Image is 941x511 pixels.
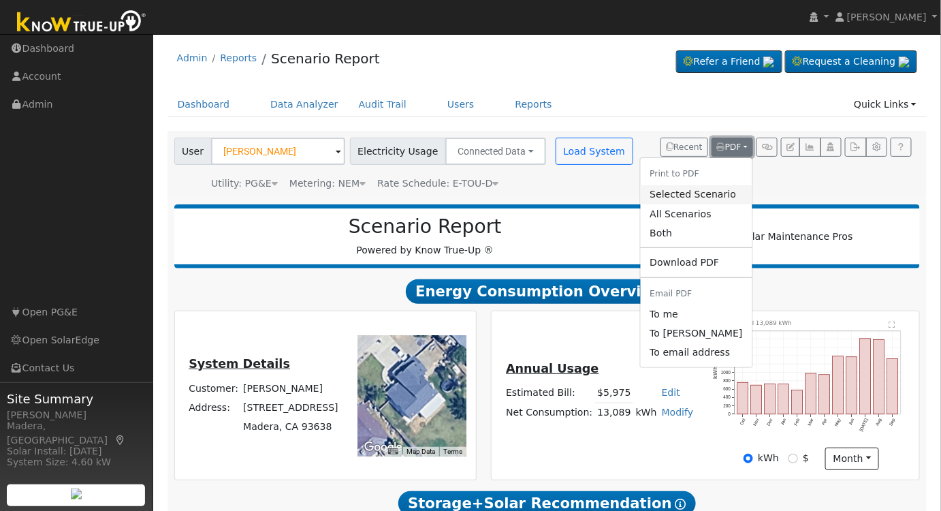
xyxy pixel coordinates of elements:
text: 200 [723,403,731,408]
text: Jan [780,418,787,427]
td: Estimated Bill: [504,384,595,403]
text: 600 [723,387,731,392]
label: kWh [758,451,779,465]
a: Request a Cleaning [785,50,917,74]
li: Email PDF [640,283,752,305]
td: 13,089 [595,403,633,422]
div: Utility: PG&E [211,176,278,191]
img: retrieve [899,57,910,67]
a: Reports [505,92,562,117]
rect: onclick="" [860,339,871,414]
span: Site Summary [7,390,146,408]
a: Scenario Report [271,50,380,67]
u: Annual Usage [506,362,599,375]
span: User [174,138,212,165]
div: System Size: 4.60 kW [7,455,146,469]
a: Refer a Friend [676,50,782,74]
button: Edit User [781,138,800,157]
img: Know True-Up [10,7,153,38]
text: Oct [739,418,746,426]
a: Download PDF [640,253,752,272]
text: 0 [729,412,731,416]
rect: onclick="" [792,390,803,414]
button: Recent [660,138,708,157]
button: month [825,448,879,471]
a: Map [114,435,127,446]
span: Alias: HETOUD [377,178,498,189]
rect: onclick="" [806,373,816,414]
td: Address: [187,398,241,417]
button: Export Interval Data [845,138,866,157]
a: All Scenarios [640,204,752,223]
text: Nov [752,418,761,427]
a: Open this area in Google Maps (opens a new window) [361,439,406,456]
rect: onclick="" [833,356,844,414]
a: Modify [662,407,694,418]
button: Login As [820,138,842,157]
label: $ [803,451,809,465]
a: Users [437,92,485,117]
td: kWh [633,403,659,422]
a: Data Analyzer [260,92,349,117]
img: retrieve [71,489,82,499]
text: 800 [723,378,731,383]
button: Keyboard shortcuts [388,447,398,456]
span: PDF [717,142,741,152]
text: Aug [875,418,883,427]
a: Quick Links [844,92,927,117]
a: To email address [640,343,752,362]
td: Customer: [187,379,241,398]
text: Pull 13,089 kWh [744,320,792,326]
td: [STREET_ADDRESS] [241,398,341,417]
text: Sep [889,418,897,427]
a: Audit Trail [349,92,417,117]
td: [PERSON_NAME] [241,379,341,398]
button: Connected Data [445,138,546,165]
button: Load System [556,138,633,165]
h2: Scenario Report [188,215,662,238]
a: Terms (opens in new tab) [443,448,462,455]
rect: onclick="" [778,384,789,414]
i: Show Help [675,499,686,510]
a: Selected Scenario [640,185,752,204]
span: [PERSON_NAME] [847,12,927,22]
a: Reports [220,52,257,63]
rect: onclick="" [874,340,884,415]
button: Map Data [406,447,435,456]
img: retrieve [763,57,774,67]
text: May [834,418,843,428]
text: Apr [821,418,829,427]
text: 1000 [721,370,731,375]
a: Dashboard [168,92,240,117]
td: Net Consumption: [504,403,595,422]
button: Generate Report Link [756,138,778,157]
rect: onclick="" [819,375,830,414]
div: Solar Install: [DATE] [7,444,146,459]
button: Multi-Series Graph [799,138,820,157]
span: Energy Consumption Overview [406,279,688,304]
td: $5,975 [595,384,633,403]
div: Metering: NEM [289,176,366,191]
a: Edit [662,387,680,398]
img: Google [361,439,406,456]
button: Settings [866,138,887,157]
div: Madera, [GEOGRAPHIC_DATA] [7,419,146,448]
li: Print to PDF [640,163,752,185]
rect: onclick="" [751,386,762,415]
a: robbie@solarnegotiators.com [640,305,752,324]
a: Help Link [891,138,912,157]
text:  [889,322,895,328]
text: kWh [712,367,718,380]
input: Select a User [211,138,345,165]
div: [PERSON_NAME] [7,408,146,422]
a: kinethacorona@gmail.com [640,324,752,343]
td: Madera, CA 93638 [241,417,341,436]
text: Feb [793,418,801,427]
text: Mar [807,418,814,427]
text: Dec [766,418,774,427]
div: Powered by Know True-Up ® [181,215,669,258]
button: PDF [712,138,753,157]
input: kWh [744,454,753,463]
rect: onclick="" [887,359,898,414]
rect: onclick="" [737,383,748,415]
